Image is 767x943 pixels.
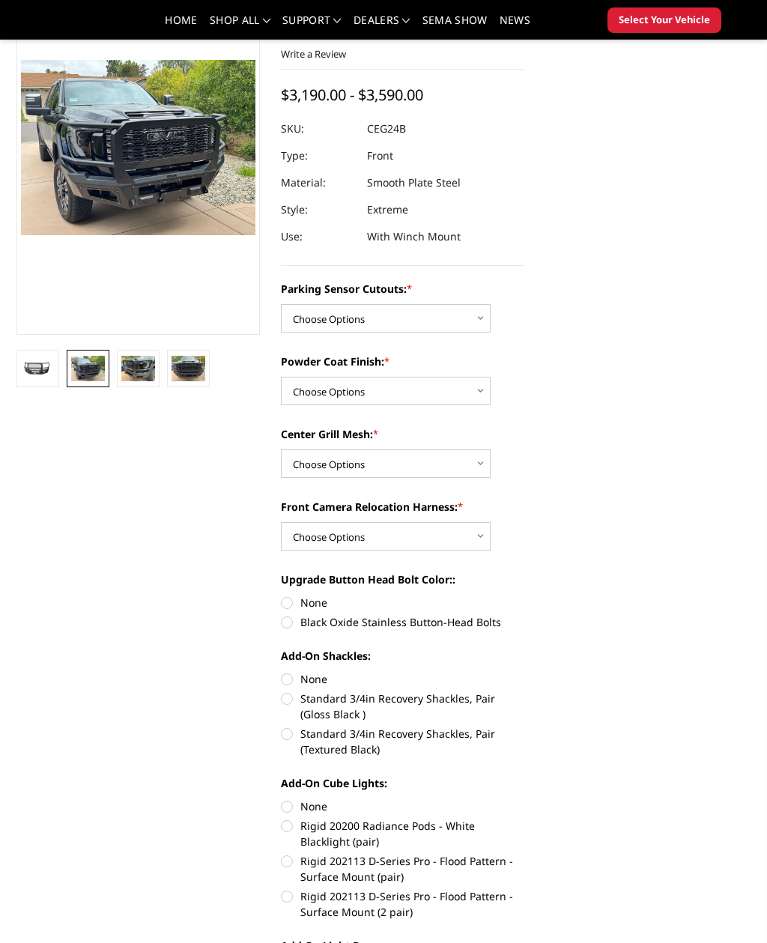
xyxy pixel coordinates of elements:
a: SEMA Show [422,15,488,37]
dd: With Winch Mount [367,223,461,250]
label: None [281,798,524,814]
label: Upgrade Button Head Bolt Color:: [281,571,524,587]
dt: Use: [281,223,356,250]
label: Standard 3/4in Recovery Shackles, Pair (Textured Black) [281,726,524,757]
span: $3,190.00 - $3,590.00 [281,85,423,105]
label: Front Camera Relocation Harness: [281,499,524,515]
label: Add-On Shackles: [281,648,524,664]
a: shop all [210,15,270,37]
dd: CEG24B [367,115,406,142]
label: None [281,595,524,610]
a: Write a Review [281,47,346,61]
label: Standard 3/4in Recovery Shackles, Pair (Gloss Black ) [281,691,524,722]
label: Center Grill Mesh: [281,426,524,442]
dd: Extreme [367,196,408,223]
a: News [500,15,530,37]
a: Dealers [354,15,410,37]
dd: Front [367,142,393,169]
dd: Smooth Plate Steel [367,169,461,196]
span: Select Your Vehicle [619,13,710,28]
button: Select Your Vehicle [607,7,721,33]
a: Home [165,15,197,37]
label: Rigid 202113 D-Series Pro - Flood Pattern - Surface Mount (2 pair) [281,888,524,920]
img: 2024-2025 GMC 2500-3500 - A2 Series - Extreme Front Bumper (winch mount) [21,361,55,377]
a: Support [282,15,342,37]
dt: SKU: [281,115,356,142]
label: Add-On Cube Lights: [281,775,524,791]
img: 2024-2025 GMC 2500-3500 - A2 Series - Extreme Front Bumper (winch mount) [121,356,155,381]
label: None [281,671,524,687]
label: Rigid 202113 D-Series Pro - Flood Pattern - Surface Mount (pair) [281,853,524,885]
dt: Type: [281,142,356,169]
dt: Material: [281,169,356,196]
img: 2024-2025 GMC 2500-3500 - A2 Series - Extreme Front Bumper (winch mount) [172,356,205,381]
label: Black Oxide Stainless Button-Head Bolts [281,614,524,630]
label: Rigid 20200 Radiance Pods - White Blacklight (pair) [281,818,524,849]
img: 2024-2025 GMC 2500-3500 - A2 Series - Extreme Front Bumper (winch mount) [71,356,105,381]
dt: Style: [281,196,356,223]
label: Parking Sensor Cutouts: [281,281,524,297]
label: Powder Coat Finish: [281,354,524,369]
